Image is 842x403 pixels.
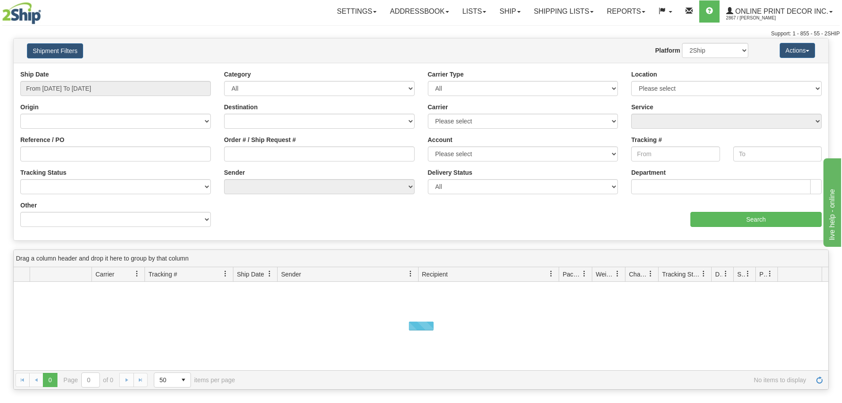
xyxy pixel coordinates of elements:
a: Weight filter column settings [610,266,625,281]
label: Account [428,135,453,144]
label: Origin [20,103,38,111]
span: Page sizes drop down [154,372,191,388]
label: Platform [655,46,680,55]
iframe: chat widget [822,156,841,246]
span: Page of 0 [64,372,114,388]
a: Ship [493,0,527,23]
img: logo2867.jpg [2,2,41,24]
a: Ship Date filter column settings [262,266,277,281]
label: Sender [224,168,245,177]
a: Online Print Decor Inc. 2867 / [PERSON_NAME] [720,0,839,23]
span: Delivery Status [715,270,723,279]
label: Other [20,201,37,210]
a: Carrier filter column settings [130,266,145,281]
span: Tracking Status [662,270,701,279]
span: Page 0 [43,373,57,387]
span: Sender [281,270,301,279]
a: Addressbook [383,0,456,23]
label: Carrier Type [428,70,464,79]
label: Destination [224,103,258,111]
span: Pickup Status [759,270,767,279]
input: Search [690,212,822,227]
label: Category [224,70,251,79]
span: Weight [596,270,614,279]
a: Charge filter column settings [643,266,658,281]
a: Shipment Issues filter column settings [740,266,755,281]
label: Tracking Status [20,168,66,177]
span: Carrier [95,270,114,279]
span: Packages [563,270,581,279]
a: Recipient filter column settings [544,266,559,281]
button: Actions [780,43,815,58]
span: 2867 / [PERSON_NAME] [726,14,792,23]
label: Location [631,70,657,79]
span: No items to display [248,376,806,384]
a: Tracking Status filter column settings [696,266,711,281]
input: From [631,146,720,161]
button: Shipment Filters [27,43,83,58]
span: Tracking # [149,270,177,279]
span: 50 [160,376,171,384]
span: Recipient [422,270,448,279]
a: Settings [330,0,383,23]
div: live help - online [7,5,82,16]
a: Reports [600,0,652,23]
div: grid grouping header [14,250,828,267]
span: items per page [154,372,235,388]
a: Lists [456,0,493,23]
span: Ship Date [237,270,264,279]
a: Sender filter column settings [403,266,418,281]
div: Support: 1 - 855 - 55 - 2SHIP [2,30,840,38]
input: To [733,146,822,161]
label: Ship Date [20,70,49,79]
span: Online Print Decor Inc. [733,8,828,15]
label: Carrier [428,103,448,111]
label: Service [631,103,653,111]
span: Charge [629,270,648,279]
a: Pickup Status filter column settings [762,266,777,281]
a: Shipping lists [527,0,600,23]
a: Tracking # filter column settings [218,266,233,281]
label: Tracking # [631,135,662,144]
a: Packages filter column settings [577,266,592,281]
a: Refresh [812,373,827,387]
label: Order # / Ship Request # [224,135,296,144]
label: Delivery Status [428,168,472,177]
label: Department [631,168,666,177]
label: Reference / PO [20,135,65,144]
a: Delivery Status filter column settings [718,266,733,281]
span: select [176,373,190,387]
span: Shipment Issues [737,270,745,279]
